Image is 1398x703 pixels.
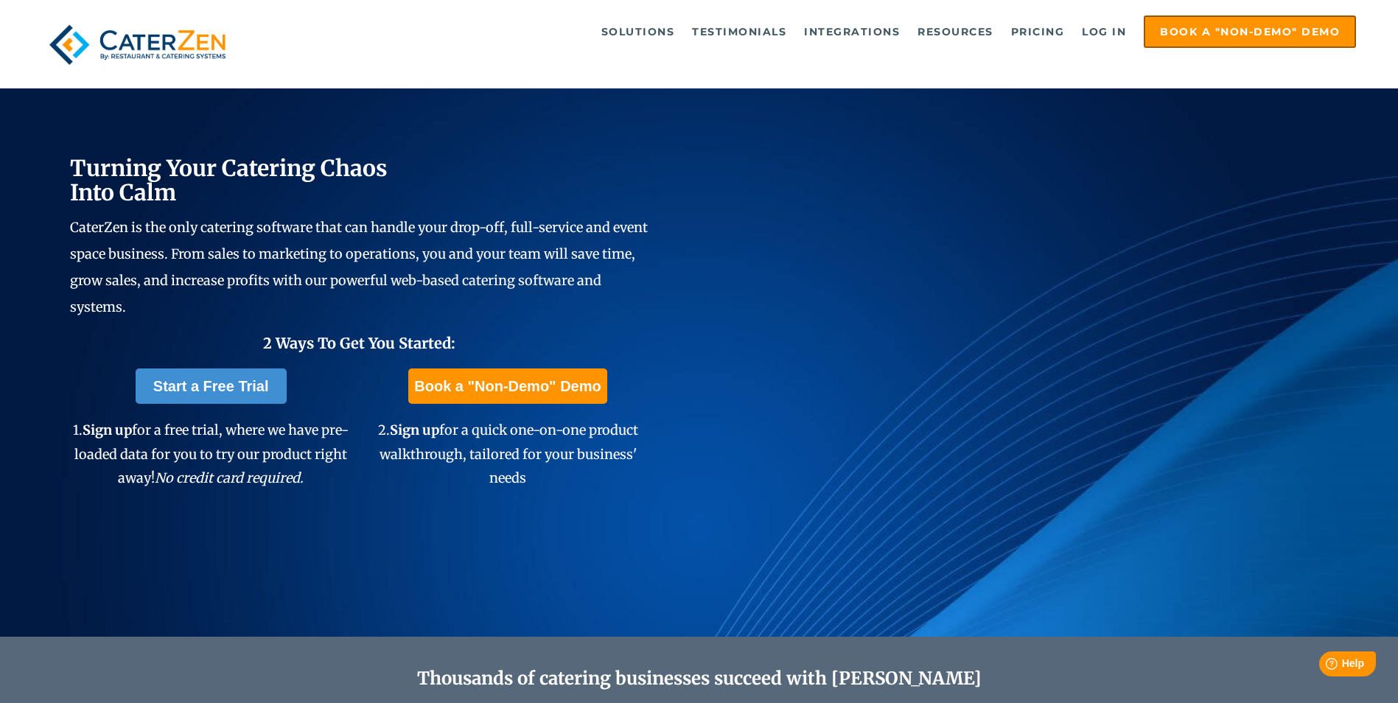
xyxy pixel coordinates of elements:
[70,219,648,315] span: CaterZen is the only catering software that can handle your drop-off, full-service and event spac...
[83,422,132,438] span: Sign up
[390,422,439,438] span: Sign up
[1144,15,1356,48] a: Book a "Non-Demo" Demo
[42,15,233,74] img: caterzen
[378,422,638,486] span: 2. for a quick one-on-one product walkthrough, tailored for your business' needs
[1074,17,1133,46] a: Log in
[136,368,287,404] a: Start a Free Trial
[140,668,1259,690] h2: Thousands of catering businesses succeed with [PERSON_NAME]
[594,17,682,46] a: Solutions
[267,15,1356,48] div: Navigation Menu
[1004,17,1072,46] a: Pricing
[685,17,794,46] a: Testimonials
[1267,646,1382,687] iframe: Help widget launcher
[408,368,607,404] a: Book a "Non-Demo" Demo
[73,422,349,486] span: 1. for a free trial, where we have pre-loaded data for you to try our product right away!
[263,334,455,352] span: 2 Ways To Get You Started:
[797,17,907,46] a: Integrations
[70,154,388,206] span: Turning Your Catering Chaos Into Calm
[155,469,304,486] em: No credit card required.
[910,17,1001,46] a: Resources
